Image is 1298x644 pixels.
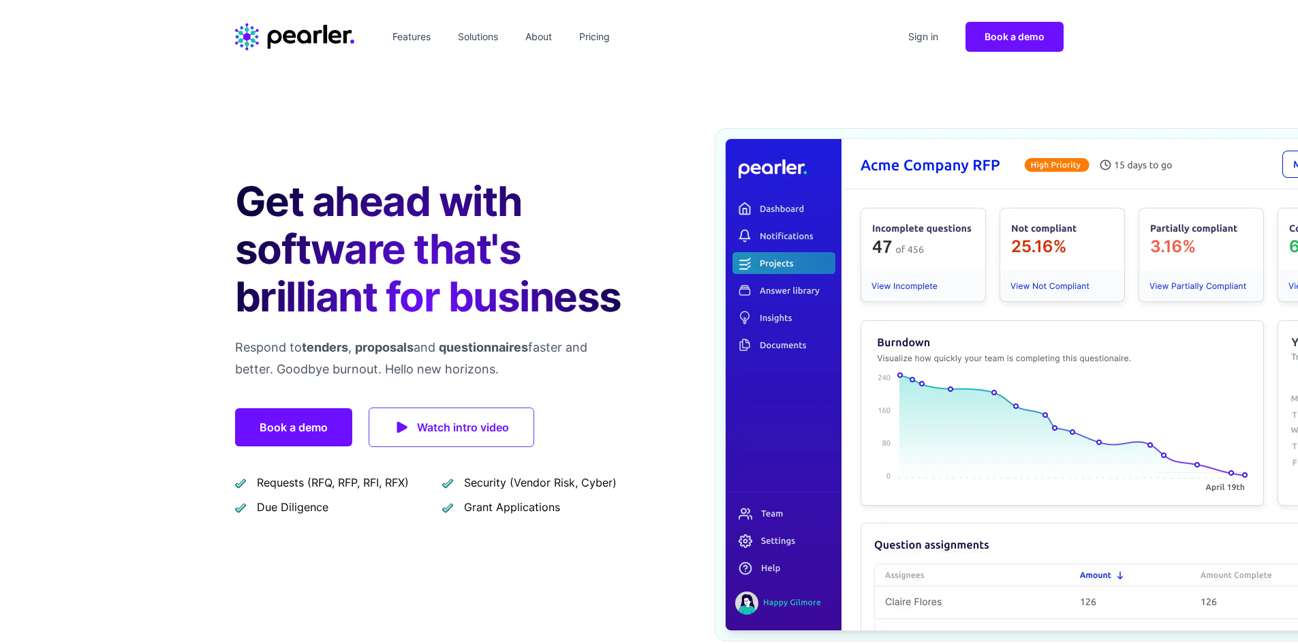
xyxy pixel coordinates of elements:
a: Watch intro video [369,408,534,447]
img: checkmark [442,502,453,513]
span: questionnaires [439,340,528,354]
span: Watch intro video [417,418,509,437]
img: checkmark [235,502,246,513]
a: Book a demo [235,408,352,446]
a: Home [235,23,354,50]
a: About [520,26,557,48]
a: Solutions [452,26,504,48]
h1: Get ahead with software that's brilliant for business [235,177,628,320]
span: tenders [302,340,348,354]
span: Grant Applications [464,499,560,515]
a: Sign in [903,26,944,48]
span: Book a demo [985,31,1045,42]
span: proposals [355,340,414,354]
span: Security (Vendor Risk, Cyber) [464,474,617,491]
img: checkmark [442,477,453,489]
span: Due Diligence [257,499,328,515]
span: Requests (RFQ, RFP, RFI, RFX) [257,474,409,491]
a: Features [387,26,436,48]
img: checkmark [235,477,246,489]
a: Pricing [574,26,615,48]
a: Book a demo [965,22,1064,52]
p: Respond to , and faster and better. Goodbye burnout. Hello new horizons. [235,337,628,380]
